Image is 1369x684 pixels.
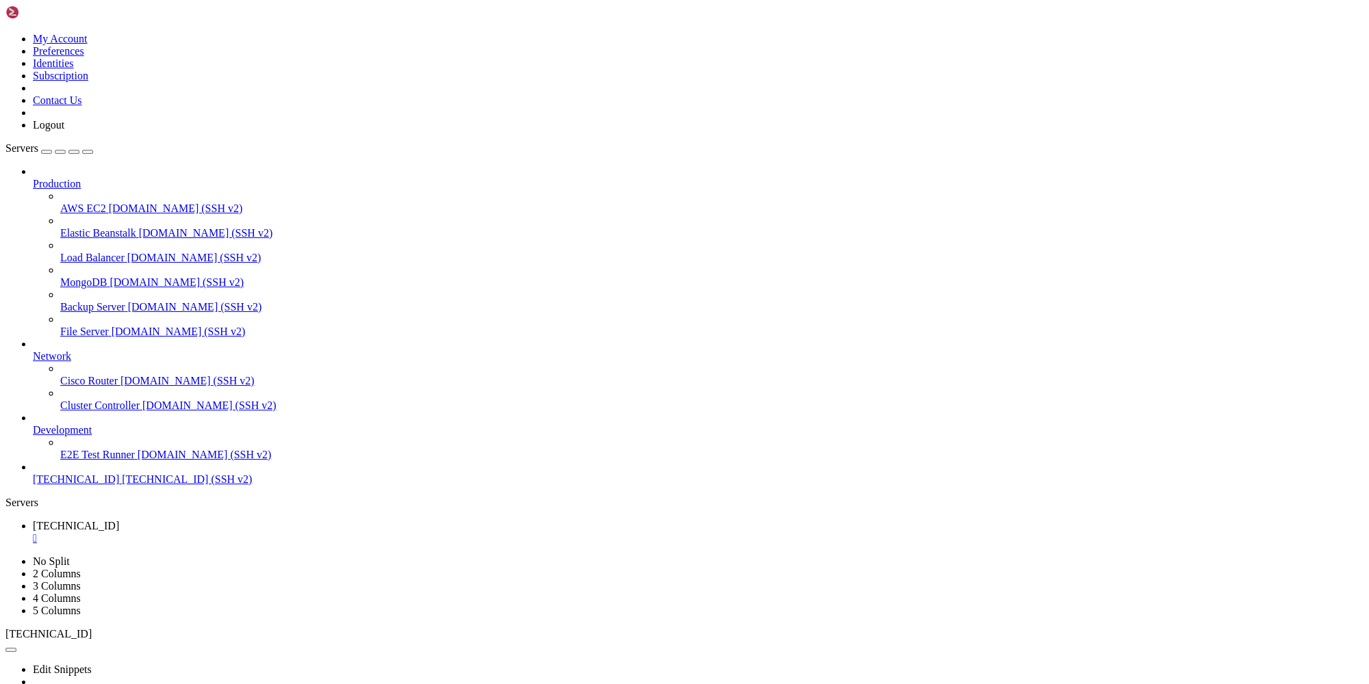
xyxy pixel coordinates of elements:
span: [DOMAIN_NAME] (SSH v2) [128,301,262,313]
span: E2E Test Runner [60,449,135,460]
li: E2E Test Runner [DOMAIN_NAME] (SSH v2) [60,436,1364,461]
a: 3 Columns [33,580,81,592]
a: Logout [33,119,64,131]
span: Elastic Beanstalk [60,227,136,239]
a: Servers [5,142,93,154]
span: [TECHNICAL_ID] [33,520,119,531]
li: Cisco Router [DOMAIN_NAME] (SSH v2) [60,363,1364,387]
x-row: root@[TECHNICAL_ID]'s password: [5,17,1192,29]
span: Servers [5,142,38,154]
span: [DOMAIN_NAME] (SSH v2) [110,276,244,288]
span: Production [33,178,81,189]
a: Edit Snippets [33,663,92,675]
li: Cluster Controller [DOMAIN_NAME] (SSH v2) [60,387,1364,412]
li: Load Balancer [DOMAIN_NAME] (SSH v2) [60,239,1364,264]
a: 2 Columns [33,568,81,579]
a: 5 Columns [33,605,81,616]
span: [DOMAIN_NAME] (SSH v2) [127,252,261,263]
span: [DOMAIN_NAME] (SSH v2) [120,375,255,386]
span: Cisco Router [60,375,118,386]
span: Development [33,424,92,436]
span: [TECHNICAL_ID] [33,473,119,485]
a: Load Balancer [DOMAIN_NAME] (SSH v2) [60,252,1364,264]
a: No Split [33,555,70,567]
a: Preferences [33,45,84,57]
a: AWS EC2 [DOMAIN_NAME] (SSH v2) [60,202,1364,215]
div: Servers [5,497,1364,509]
a: Development [33,424,1364,436]
x-row: Access denied [5,5,1192,17]
span: [TECHNICAL_ID] (SSH v2) [122,473,252,485]
span: [DOMAIN_NAME] (SSH v2) [109,202,243,214]
li: Backup Server [DOMAIN_NAME] (SSH v2) [60,289,1364,313]
li: Elastic Beanstalk [DOMAIN_NAME] (SSH v2) [60,215,1364,239]
span: [DOMAIN_NAME] (SSH v2) [139,227,273,239]
span: Backup Server [60,301,125,313]
span: MongoDB [60,276,107,288]
li: [TECHNICAL_ID] [TECHNICAL_ID] (SSH v2) [33,461,1364,486]
li: MongoDB [DOMAIN_NAME] (SSH v2) [60,264,1364,289]
span: [TECHNICAL_ID] [5,628,92,640]
a: My Account [33,33,88,44]
span: AWS EC2 [60,202,106,214]
a: 185.196.9.189 [33,520,1364,544]
a: Backup Server [DOMAIN_NAME] (SSH v2) [60,301,1364,313]
a: 4 Columns [33,592,81,604]
span: [DOMAIN_NAME] (SSH v2) [142,399,277,411]
span: Network [33,350,71,362]
li: Production [33,166,1364,338]
span: Cluster Controller [60,399,140,411]
img: Shellngn [5,5,84,19]
a: Network [33,350,1364,363]
a: E2E Test Runner [DOMAIN_NAME] (SSH v2) [60,449,1364,461]
a: File Server [DOMAIN_NAME] (SSH v2) [60,326,1364,338]
span: [DOMAIN_NAME] (SSH v2) [112,326,246,337]
a: Identities [33,57,74,69]
a: Production [33,178,1364,190]
li: File Server [DOMAIN_NAME] (SSH v2) [60,313,1364,338]
a:  [33,532,1364,544]
a: Cluster Controller [DOMAIN_NAME] (SSH v2) [60,399,1364,412]
a: Contact Us [33,94,82,106]
li: AWS EC2 [DOMAIN_NAME] (SSH v2) [60,190,1364,215]
span: Load Balancer [60,252,125,263]
a: [TECHNICAL_ID] [TECHNICAL_ID] (SSH v2) [33,473,1364,486]
a: Cisco Router [DOMAIN_NAME] (SSH v2) [60,375,1364,387]
span: [DOMAIN_NAME] (SSH v2) [138,449,272,460]
span: File Server [60,326,109,337]
a: Subscription [33,70,88,81]
li: Development [33,412,1364,461]
a: Elastic Beanstalk [DOMAIN_NAME] (SSH v2) [60,227,1364,239]
a: MongoDB [DOMAIN_NAME] (SSH v2) [60,276,1364,289]
div: (31, 1) [185,17,190,29]
li: Network [33,338,1364,412]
